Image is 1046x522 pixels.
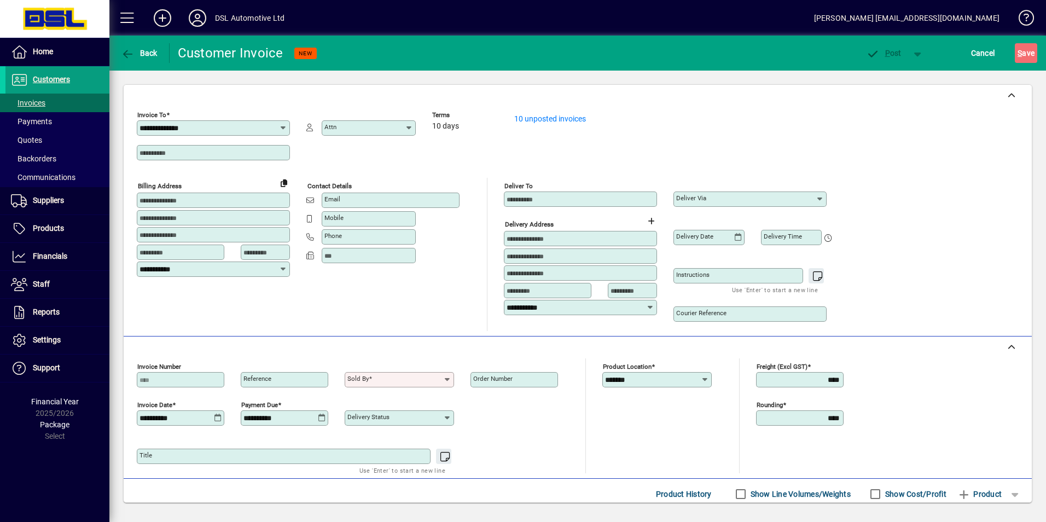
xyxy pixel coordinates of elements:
a: Financials [5,243,109,270]
button: Product [952,484,1007,504]
span: Payments [11,117,52,126]
span: Product [957,485,1002,503]
div: [PERSON_NAME] [EMAIL_ADDRESS][DOMAIN_NAME] [814,9,999,27]
mat-label: Attn [324,123,336,131]
span: Customers [33,75,70,84]
button: Profile [180,8,215,28]
div: Customer Invoice [178,44,283,62]
span: Cancel [971,44,995,62]
a: Reports [5,299,109,326]
div: DSL Automotive Ltd [215,9,284,27]
button: Product History [652,484,716,504]
span: Support [33,363,60,372]
mat-label: Invoice number [137,363,181,370]
button: Choose address [642,212,660,230]
button: Cancel [968,43,998,63]
a: Communications [5,168,109,187]
a: 10 unposted invoices [514,114,586,123]
a: Settings [5,327,109,354]
mat-label: Payment due [241,401,278,409]
a: Staff [5,271,109,298]
mat-label: Mobile [324,214,344,222]
a: Support [5,355,109,382]
span: Staff [33,280,50,288]
label: Show Line Volumes/Weights [748,489,851,500]
mat-label: Deliver via [676,194,706,202]
span: P [885,49,890,57]
span: 10 days [432,122,459,131]
span: ave [1018,44,1035,62]
span: Suppliers [33,196,64,205]
a: Quotes [5,131,109,149]
a: Products [5,215,109,242]
a: Invoices [5,94,109,112]
mat-label: Delivery status [347,413,390,421]
span: Communications [11,173,75,182]
button: Copy to Delivery address [275,174,293,192]
mat-label: Sold by [347,375,369,382]
a: Knowledge Base [1010,2,1032,38]
mat-label: Delivery time [764,233,802,240]
mat-label: Reference [243,375,271,382]
mat-label: Delivery date [676,233,713,240]
button: Back [118,43,160,63]
mat-label: Email [324,195,340,203]
span: Reports [33,308,60,316]
mat-label: Deliver To [504,182,533,190]
span: Settings [33,335,61,344]
span: Quotes [11,136,42,144]
mat-label: Invoice To [137,111,166,119]
span: NEW [299,50,312,57]
a: Payments [5,112,109,131]
mat-label: Title [140,451,152,459]
span: Backorders [11,154,56,163]
mat-label: Freight (excl GST) [757,363,807,370]
span: Products [33,224,64,233]
span: Financial Year [31,397,79,406]
button: Add [145,8,180,28]
mat-label: Order number [473,375,513,382]
button: Save [1015,43,1037,63]
span: Invoices [11,98,45,107]
mat-label: Courier Reference [676,309,727,317]
button: Post [861,43,907,63]
span: S [1018,49,1022,57]
span: Home [33,47,53,56]
span: Product History [656,485,712,503]
mat-label: Invoice date [137,401,172,409]
span: ost [866,49,902,57]
mat-hint: Use 'Enter' to start a new line [732,283,818,296]
mat-label: Product location [603,363,652,370]
span: Terms [432,112,498,119]
span: Back [121,49,158,57]
mat-hint: Use 'Enter' to start a new line [359,464,445,477]
span: Package [40,420,69,429]
label: Show Cost/Profit [883,489,946,500]
span: Financials [33,252,67,260]
mat-label: Rounding [757,401,783,409]
a: Home [5,38,109,66]
a: Backorders [5,149,109,168]
mat-label: Phone [324,232,342,240]
mat-label: Instructions [676,271,710,279]
a: Suppliers [5,187,109,214]
app-page-header-button: Back [109,43,170,63]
